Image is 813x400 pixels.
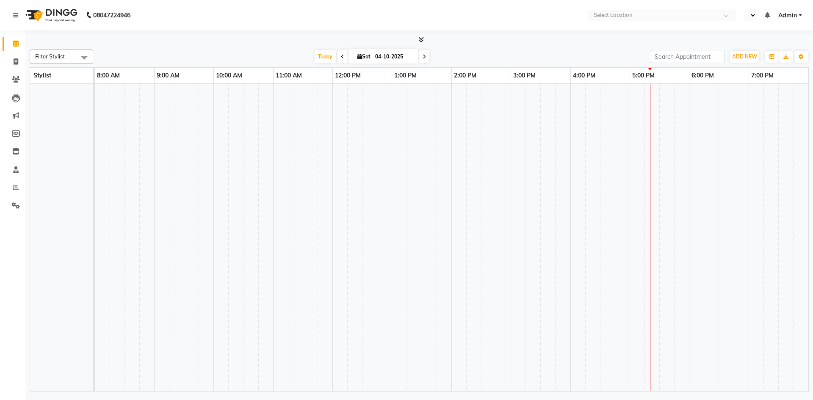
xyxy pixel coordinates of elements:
[22,3,80,27] img: logo
[749,69,776,82] a: 7:00 PM
[155,69,182,82] a: 9:00 AM
[315,50,336,63] span: Today
[274,69,304,82] a: 11:00 AM
[732,53,757,60] span: ADD NEW
[214,69,244,82] a: 10:00 AM
[630,69,657,82] a: 5:00 PM
[93,3,130,27] b: 08047224946
[333,69,363,82] a: 12:00 PM
[571,69,597,82] a: 4:00 PM
[511,69,538,82] a: 3:00 PM
[689,69,716,82] a: 6:00 PM
[392,69,419,82] a: 1:00 PM
[373,50,415,63] input: 2025-10-04
[355,53,373,60] span: Sat
[33,72,51,79] span: Stylist
[651,50,725,63] input: Search Appointment
[594,11,633,19] div: Select Location
[778,11,797,20] span: Admin
[35,53,65,60] span: Filter Stylist
[730,51,759,63] button: ADD NEW
[95,69,122,82] a: 8:00 AM
[452,69,478,82] a: 2:00 PM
